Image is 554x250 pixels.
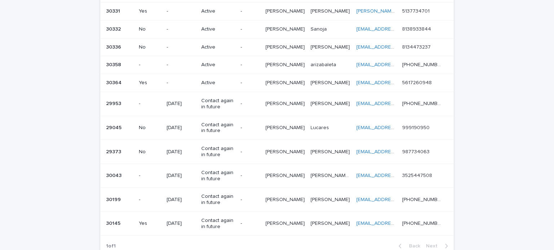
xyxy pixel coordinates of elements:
p: Active [201,8,235,14]
p: No [139,149,161,155]
p: Active [201,80,235,86]
p: [PERSON_NAME] [265,219,306,227]
a: [EMAIL_ADDRESS][DOMAIN_NAME] [356,125,438,130]
p: [PERSON_NAME] [265,195,306,203]
p: [PERSON_NAME] [311,43,351,50]
p: [PHONE_NUMBER] [402,60,444,68]
p: Contact again in future [201,170,235,182]
span: Next [426,244,442,249]
tr: 3036430364 Yes-Active-[PERSON_NAME][PERSON_NAME] [PERSON_NAME][PERSON_NAME] [EMAIL_ADDRESS][DOMAI... [100,74,454,92]
p: [PERSON_NAME] [311,219,351,227]
p: [PERSON_NAME] [265,7,306,14]
a: [EMAIL_ADDRESS][DOMAIN_NAME] [356,27,438,32]
p: - [167,44,195,50]
p: 29953 [106,99,123,107]
p: [PHONE_NUMBER] [402,219,444,227]
p: 30358 [106,60,123,68]
p: 30332 [106,25,122,32]
p: Contact again in future [201,98,235,110]
p: Contact again in future [201,218,235,230]
p: 30336 [106,43,123,50]
p: [DATE] [167,173,195,179]
p: [PERSON_NAME] [265,147,306,155]
p: +5492235453654 [402,195,444,203]
p: Active [201,44,235,50]
p: - [241,101,260,107]
p: [PERSON_NAME] Ser a [311,171,352,179]
p: [DATE] [167,101,195,107]
a: [EMAIL_ADDRESS][DOMAIN_NAME] [356,101,438,106]
p: [PERSON_NAME] [311,99,351,107]
p: Contact again in future [201,122,235,134]
p: - [139,173,161,179]
p: - [241,173,260,179]
tr: 3035830358 --Active-[PERSON_NAME][PERSON_NAME] arizabaletaarizabaleta [EMAIL_ADDRESS][DOMAIN_NAME... [100,56,454,74]
p: Lucares [311,123,330,131]
p: [DATE] [167,221,195,227]
p: Active [201,26,235,32]
a: [EMAIL_ADDRESS][DOMAIN_NAME] [356,80,438,85]
p: - [241,26,260,32]
p: Sanoja [311,25,328,32]
p: No [139,26,161,32]
p: No [139,44,161,50]
p: [PERSON_NAME] [311,78,351,86]
p: 5137734701 [402,7,431,14]
p: 29045 [106,123,123,131]
p: [DATE] [167,125,195,131]
tr: 3014530145 Yes[DATE]Contact again in future-[PERSON_NAME][PERSON_NAME] [PERSON_NAME][PERSON_NAME]... [100,212,454,236]
p: 29373 [106,147,123,155]
p: - [241,62,260,68]
a: [EMAIL_ADDRESS][DOMAIN_NAME] [356,221,438,226]
p: - [167,26,195,32]
tr: 2995329953 -[DATE]Contact again in future-[PERSON_NAME][PERSON_NAME] [PERSON_NAME][PERSON_NAME] [... [100,92,454,116]
p: [PERSON_NAME] [265,99,306,107]
p: [DATE] [167,197,195,203]
p: Active [201,62,235,68]
p: [PERSON_NAME] [265,25,306,32]
button: Next [423,243,454,249]
button: Back [393,243,423,249]
p: 30043 [106,171,123,179]
p: - [241,149,260,155]
tr: 3033630336 No-Active-[PERSON_NAME][PERSON_NAME] [PERSON_NAME][PERSON_NAME] [EMAIL_ADDRESS][DOMAIN... [100,38,454,56]
p: [PERSON_NAME] [265,123,306,131]
p: 8138933844 [402,25,432,32]
a: [EMAIL_ADDRESS][DOMAIN_NAME] [356,45,438,50]
p: Contact again in future [201,194,235,206]
p: - [167,62,195,68]
p: - [241,125,260,131]
p: - [241,197,260,203]
p: 30199 [106,195,122,203]
tr: 2937329373 No[DATE]Contact again in future-[PERSON_NAME][PERSON_NAME] [PERSON_NAME][PERSON_NAME] ... [100,140,454,164]
p: - [241,8,260,14]
p: Contact again in future [201,146,235,158]
p: [PERSON_NAME] [265,78,306,86]
p: 5617260948 [402,78,433,86]
p: - [241,80,260,86]
p: - [241,44,260,50]
p: arizabaleta [311,60,338,68]
p: 3525447508 [402,171,434,179]
p: 30364 [106,78,123,86]
p: 999190950 [402,123,431,131]
tr: 3019930199 -[DATE]Contact again in future-[PERSON_NAME][PERSON_NAME] [PERSON_NAME][PERSON_NAME] [... [100,188,454,212]
p: Yes [139,221,161,227]
p: No [139,125,161,131]
p: [PERSON_NAME] [311,195,351,203]
p: - [139,62,161,68]
p: - [167,80,195,86]
a: [EMAIL_ADDRESS][DOMAIN_NAME] [356,62,438,67]
span: Back [405,244,420,249]
p: - [241,221,260,227]
p: - [167,8,195,14]
p: [PERSON_NAME] [265,60,306,68]
tr: 3033230332 No-Active-[PERSON_NAME][PERSON_NAME] SanojaSanoja [EMAIL_ADDRESS][DOMAIN_NAME] 8138933... [100,20,454,38]
a: [EMAIL_ADDRESS][DOMAIN_NAME] [356,197,438,202]
a: [EMAIL_ADDRESS][DOMAIN_NAME] [356,173,438,178]
p: [PERSON_NAME] [311,147,351,155]
p: [PHONE_NUMBER] [402,99,444,107]
p: [PERSON_NAME] [265,171,306,179]
p: - [139,101,161,107]
tr: 3004330043 -[DATE]Contact again in future-[PERSON_NAME][PERSON_NAME] [PERSON_NAME] Ser a[PERSON_N... [100,164,454,188]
